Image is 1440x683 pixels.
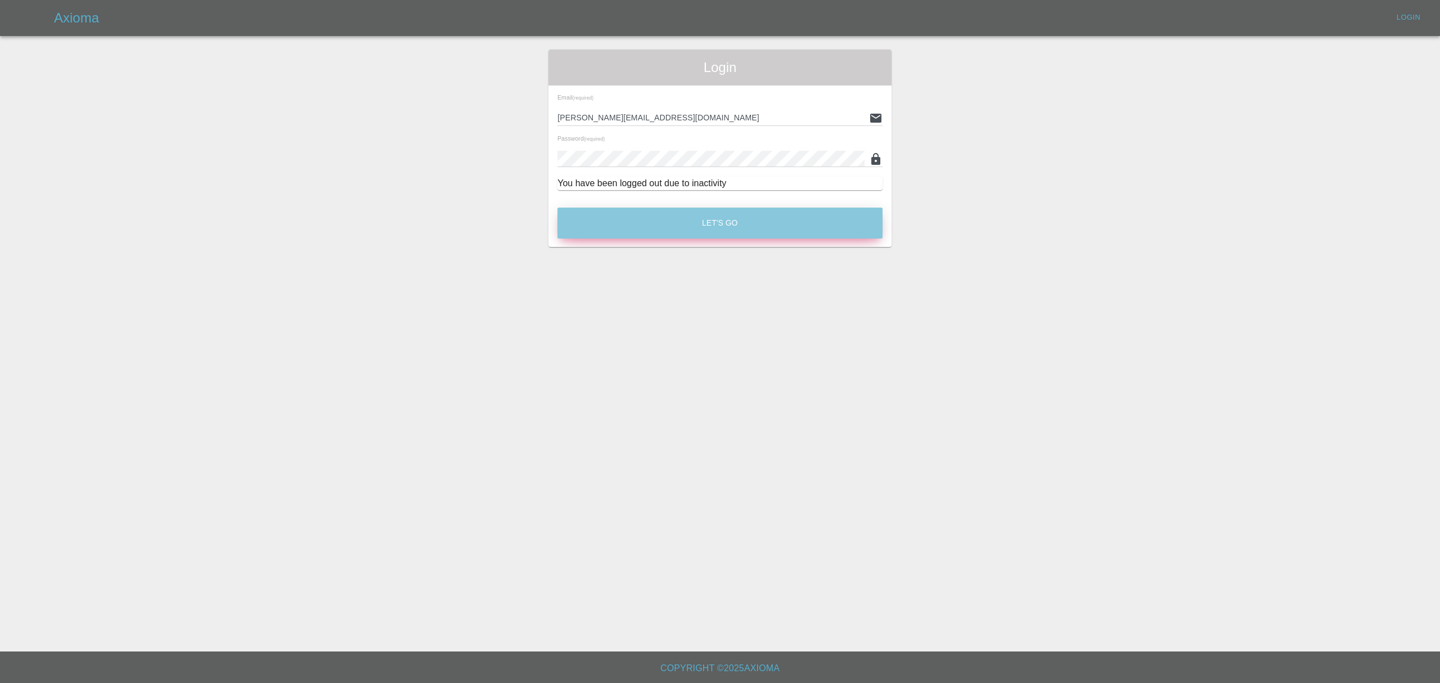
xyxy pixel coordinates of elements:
h6: Copyright © 2025 Axioma [9,660,1431,676]
h5: Axioma [54,9,99,27]
div: You have been logged out due to inactivity [557,177,883,190]
a: Login [1390,9,1426,26]
span: Password [557,135,605,142]
button: Let's Go [557,208,883,239]
small: (required) [584,137,605,142]
span: Login [557,59,883,77]
small: (required) [573,96,593,101]
span: Email [557,94,593,101]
